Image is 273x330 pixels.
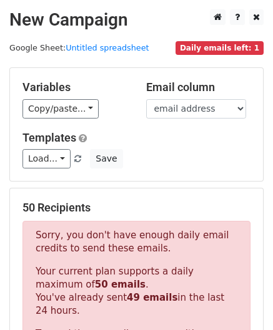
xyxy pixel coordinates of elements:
h5: Email column [146,80,251,94]
iframe: Chat Widget [211,270,273,330]
a: Untitled spreadsheet [66,43,149,52]
a: Templates [22,131,76,144]
p: Sorry, you don't have enough daily email credits to send these emails. [36,229,237,255]
strong: 50 emails [95,279,146,290]
span: Daily emails left: 1 [176,41,264,55]
a: Copy/paste... [22,99,99,119]
p: Your current plan supports a daily maximum of . You've already sent in the last 24 hours. [36,265,237,318]
button: Save [90,149,122,168]
h5: 50 Recipients [22,201,251,215]
small: Google Sheet: [9,43,149,52]
h5: Variables [22,80,127,94]
a: Daily emails left: 1 [176,43,264,52]
strong: 49 emails [127,292,177,303]
a: Load... [22,149,71,168]
h2: New Campaign [9,9,264,31]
